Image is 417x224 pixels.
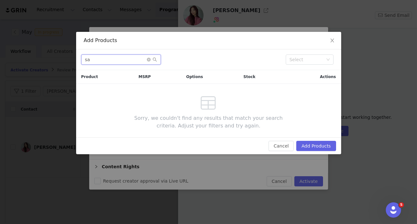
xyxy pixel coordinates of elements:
[269,141,294,151] button: Cancel
[386,202,401,218] iframe: Intercom live chat
[296,141,336,151] button: Add Products
[125,114,292,130] span: Sorry, we couldn't find any results that match your search criteria. Adjust your filters and try ...
[147,58,151,61] i: icon: close-circle
[290,56,324,63] div: Select
[81,74,98,80] span: Product
[330,38,335,43] i: icon: close
[139,74,151,80] span: MSRP
[326,58,330,62] i: icon: down
[81,54,161,65] input: Search...
[84,37,334,44] div: Add Products
[399,202,404,207] span: 5
[186,74,203,80] span: Options
[153,57,157,62] i: icon: search
[323,32,341,50] button: Close
[285,70,341,83] div: Actions
[243,74,255,80] span: Stock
